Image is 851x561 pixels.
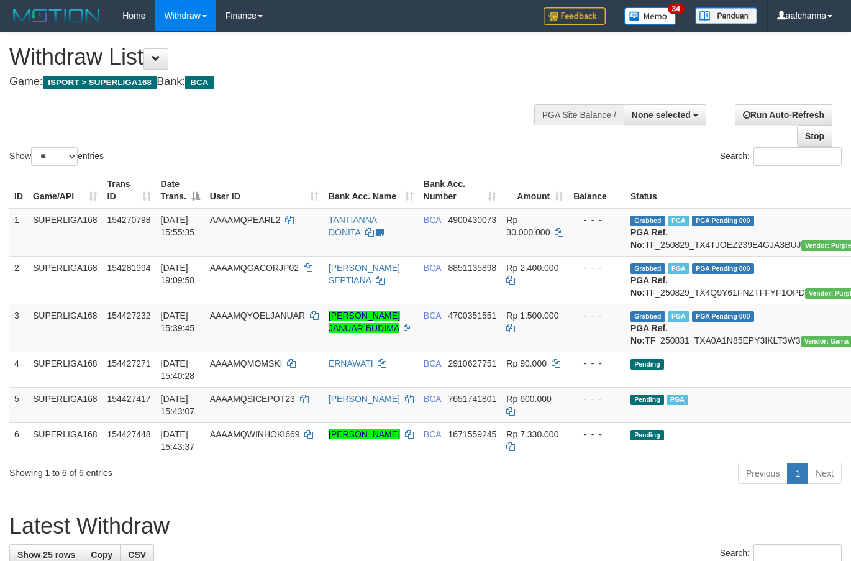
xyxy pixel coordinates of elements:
[738,463,788,484] a: Previous
[156,173,205,208] th: Date Trans.: activate to sort column descending
[329,311,400,333] a: [PERSON_NAME] JANUAR BUDIMA
[9,304,28,352] td: 3
[28,208,102,257] td: SUPERLIGA168
[161,311,195,333] span: [DATE] 15:39:45
[632,110,691,120] span: None selected
[544,7,606,25] img: Feedback.jpg
[448,215,496,225] span: Copy 4900430073 to clipboard
[506,429,558,439] span: Rp 7.330.000
[28,173,102,208] th: Game/API: activate to sort column ascending
[667,395,688,405] span: Marked by aafsoycanthlai
[17,550,75,560] span: Show 25 rows
[161,394,195,416] span: [DATE] 15:43:07
[668,311,689,322] span: Marked by aafsoycanthlai
[448,311,496,321] span: Copy 4700351551 to clipboard
[630,359,664,370] span: Pending
[424,358,441,368] span: BCA
[107,394,151,404] span: 154427417
[630,227,668,250] b: PGA Ref. No:
[210,263,299,273] span: AAAAMQGACORJP02
[107,263,151,273] span: 154281994
[28,422,102,458] td: SUPERLIGA168
[424,311,441,321] span: BCA
[9,256,28,304] td: 2
[9,422,28,458] td: 6
[43,76,157,89] span: ISPORT > SUPERLIGA168
[107,358,151,368] span: 154427271
[534,104,624,125] div: PGA Site Balance /
[573,309,621,322] div: - - -
[329,429,400,439] a: [PERSON_NAME]
[630,311,665,322] span: Grabbed
[9,514,842,539] h1: Latest Withdraw
[506,394,551,404] span: Rp 600.000
[720,147,842,166] label: Search:
[28,387,102,422] td: SUPERLIGA168
[9,208,28,257] td: 1
[506,358,547,368] span: Rp 90.000
[735,104,832,125] a: Run Auto-Refresh
[329,215,377,237] a: TANTIANNA DONITA
[107,215,151,225] span: 154270798
[210,358,283,368] span: AAAAMQMOMSKI
[668,263,689,274] span: Marked by aafnonsreyleab
[568,173,626,208] th: Balance
[624,104,706,125] button: None selected
[506,263,558,273] span: Rp 2.400.000
[630,263,665,274] span: Grabbed
[210,429,300,439] span: AAAAMQWINHOKI669
[9,387,28,422] td: 5
[448,358,496,368] span: Copy 2910627751 to clipboard
[624,7,676,25] img: Button%20Memo.svg
[753,147,842,166] input: Search:
[668,216,689,226] span: Marked by aafmaleo
[506,311,558,321] span: Rp 1.500.000
[329,358,373,368] a: ERNAWATI
[9,45,555,70] h1: Withdraw List
[9,462,345,479] div: Showing 1 to 6 of 6 entries
[28,352,102,387] td: SUPERLIGA168
[102,173,156,208] th: Trans ID: activate to sort column ascending
[424,215,441,225] span: BCA
[668,3,685,14] span: 34
[448,263,496,273] span: Copy 8851135898 to clipboard
[185,76,213,89] span: BCA
[161,215,195,237] span: [DATE] 15:55:35
[448,429,496,439] span: Copy 1671559245 to clipboard
[210,311,305,321] span: AAAAMQYOELJANUAR
[128,550,146,560] span: CSV
[161,429,195,452] span: [DATE] 15:43:37
[501,173,568,208] th: Amount: activate to sort column ascending
[9,76,555,88] h4: Game: Bank:
[506,215,550,237] span: Rp 30.000.000
[573,262,621,274] div: - - -
[107,311,151,321] span: 154427232
[28,304,102,352] td: SUPERLIGA168
[692,216,754,226] span: PGA Pending
[808,463,842,484] a: Next
[573,428,621,440] div: - - -
[573,393,621,405] div: - - -
[797,125,832,147] a: Stop
[324,173,419,208] th: Bank Acc. Name: activate to sort column ascending
[9,173,28,208] th: ID
[9,352,28,387] td: 4
[9,6,104,25] img: MOTION_logo.png
[787,463,808,484] a: 1
[573,357,621,370] div: - - -
[630,275,668,298] b: PGA Ref. No:
[630,395,664,405] span: Pending
[692,263,754,274] span: PGA Pending
[419,173,502,208] th: Bank Acc. Number: activate to sort column ascending
[107,429,151,439] span: 154427448
[424,263,441,273] span: BCA
[205,173,324,208] th: User ID: activate to sort column ascending
[630,216,665,226] span: Grabbed
[424,429,441,439] span: BCA
[329,394,400,404] a: [PERSON_NAME]
[424,394,441,404] span: BCA
[692,311,754,322] span: PGA Pending
[448,394,496,404] span: Copy 7651741801 to clipboard
[161,263,195,285] span: [DATE] 19:09:58
[161,358,195,381] span: [DATE] 15:40:28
